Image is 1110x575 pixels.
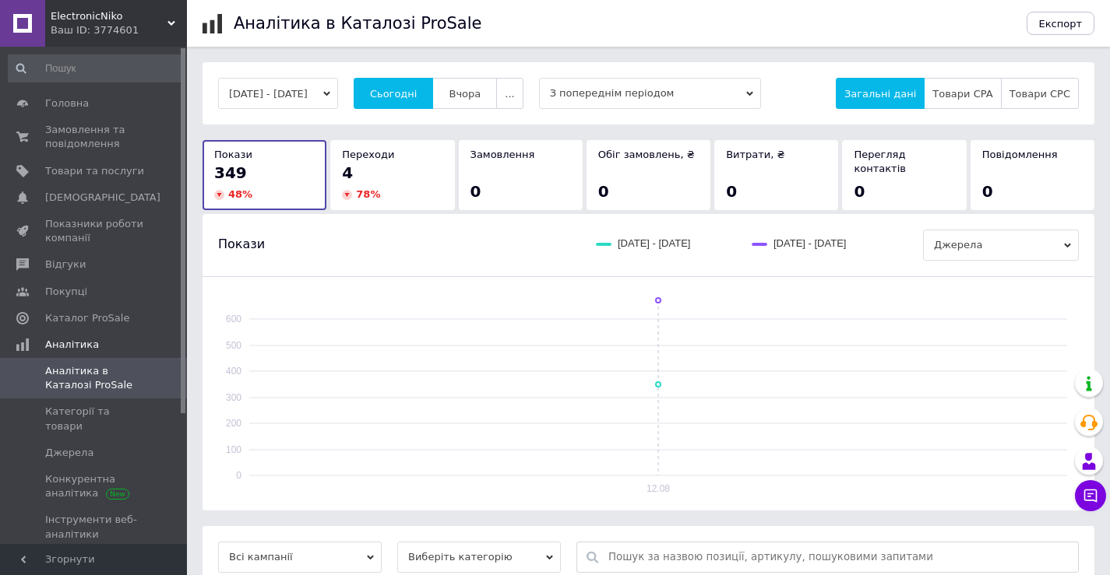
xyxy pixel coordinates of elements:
[647,483,670,494] text: 12.08
[836,78,925,109] button: Загальні дані
[1010,88,1070,100] span: Товари CPC
[608,542,1070,572] input: Пошук за назвою позиції, артикулу, пошуковими запитами
[226,366,241,377] text: 400
[470,149,535,160] span: Замовлення
[45,285,87,299] span: Покупці
[45,258,86,272] span: Відгуки
[8,54,184,82] input: Пошук
[214,149,252,160] span: Покази
[342,163,353,182] span: 4
[1001,78,1079,109] button: Товари CPC
[496,78,523,109] button: ...
[234,14,481,33] h1: Аналітика в Каталозі ProSale
[356,188,380,200] span: 78 %
[1039,18,1083,30] span: Експорт
[45,364,144,392] span: Аналітика в Каталозі ProSale
[45,472,144,500] span: Конкурентна аналітика
[45,405,144,433] span: Категорії та товари
[370,88,418,100] span: Сьогодні
[982,182,993,201] span: 0
[226,314,241,324] text: 600
[505,88,514,100] span: ...
[218,78,338,109] button: [DATE] - [DATE]
[432,78,497,109] button: Вчора
[342,149,394,160] span: Переходи
[598,182,609,201] span: 0
[354,78,434,109] button: Сьогодні
[228,188,252,200] span: 48 %
[924,78,1001,109] button: Товари CPA
[45,338,99,352] span: Аналітика
[854,182,865,201] span: 0
[982,149,1058,160] span: Повідомлення
[539,78,761,109] span: З попереднім періодом
[923,230,1079,261] span: Джерела
[218,542,382,573] span: Всі кампанії
[214,163,247,182] span: 349
[226,392,241,403] text: 300
[45,164,144,178] span: Товари та послуги
[932,88,992,100] span: Товари CPA
[45,96,89,110] span: Головна
[726,182,737,201] span: 0
[218,236,265,253] span: Покази
[45,513,144,541] span: Інструменти веб-аналітики
[226,444,241,455] text: 100
[45,123,144,151] span: Замовлення та повідомлення
[1075,480,1106,511] button: Чат з покупцем
[726,149,785,160] span: Витрати, ₴
[854,149,906,174] span: Перегляд контактів
[45,191,160,205] span: [DEMOGRAPHIC_DATA]
[1027,12,1095,35] button: Експорт
[45,311,129,325] span: Каталог ProSale
[844,88,916,100] span: Загальні дані
[226,340,241,351] text: 500
[449,88,481,100] span: Вчора
[45,446,93,460] span: Джерела
[45,217,144,245] span: Показники роботи компанії
[51,9,167,23] span: ElectronicNiko
[51,23,187,37] div: Ваш ID: 3774601
[470,182,481,201] span: 0
[598,149,695,160] span: Обіг замовлень, ₴
[397,542,561,573] span: Виберіть категорію
[236,470,241,481] text: 0
[226,418,241,429] text: 200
